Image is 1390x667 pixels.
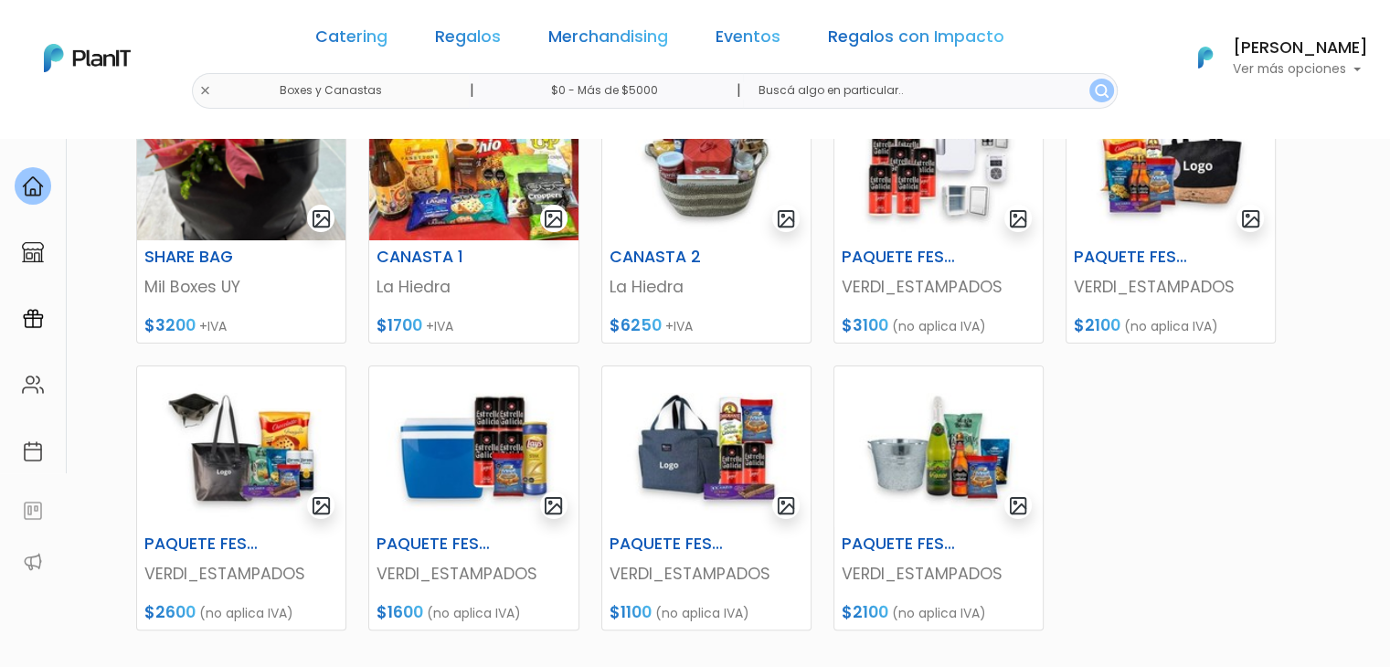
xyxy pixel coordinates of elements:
[1095,84,1109,98] img: search_button-432b6d5273f82d61273b3651a40e1bd1b912527efae98b1b7a1b2c0702e16a8d.svg
[833,365,1044,630] a: gallery-light PAQUETE FESTIVO 5 VERDI_ESTAMPADOS $2100 (no aplica IVA)
[1124,317,1218,335] span: (no aplica IVA)
[599,535,743,554] h6: PAQUETE FESTIVO 5
[665,317,693,335] span: +IVA
[1008,495,1029,516] img: gallery-light
[543,495,564,516] img: gallery-light
[427,604,521,622] span: (no aplica IVA)
[144,314,196,336] span: $3200
[137,366,345,527] img: thumb_2000___2000-Photoroom__95_.jpg
[610,314,662,336] span: $6250
[133,535,278,554] h6: PAQUETE FESTIVO 3
[1240,208,1261,229] img: gallery-light
[22,500,44,522] img: feedback-78b5a0c8f98aac82b08bfc38622c3050aee476f2c9584af64705fc4e61158814.svg
[716,29,780,51] a: Eventos
[144,601,196,623] span: $2600
[602,366,811,527] img: thumb_2000___2000-Photoroom__97_.jpg
[199,85,211,97] img: close-6986928ebcb1d6c9903e3b54e860dbc4d054630f23adef3a32610726dff6a82b.svg
[1008,208,1029,229] img: gallery-light
[736,79,740,101] p: |
[1066,79,1276,344] a: gallery-light PAQUETE FESTIVO 2 VERDI_ESTAMPADOS $2100 (no aplica IVA)
[426,317,453,335] span: +IVA
[831,535,975,554] h6: PAQUETE FESTIVO 5
[1185,37,1226,78] img: PlanIt Logo
[377,275,570,299] p: La Hiedra
[543,208,564,229] img: gallery-light
[22,551,44,573] img: partners-52edf745621dab592f3b2c58e3bca9d71375a7ef29c3b500c9f145b62cc070d4.svg
[834,366,1043,527] img: thumb_2000___2000-Photoroom__98_.jpg
[22,241,44,263] img: marketplace-4ceaa7011d94191e9ded77b95e3339b90024bf715f7c57f8cf31f2d8c509eaba.svg
[137,79,345,240] img: thumb_Captura_de_pantalla_2025-10-07_172051.png
[315,29,387,51] a: Catering
[144,275,338,299] p: Mil Boxes UY
[1066,79,1275,240] img: thumb_2000___2000-Photoroom__94_.jpg
[743,73,1117,109] input: Buscá algo en particular..
[22,440,44,462] img: calendar-87d922413cdce8b2cf7b7f5f62616a5cf9e4887200fb71536465627b3292af00.svg
[601,79,812,344] a: gallery-light CANASTA 2 La Hiedra $6250 +IVA
[1063,248,1207,267] h6: PAQUETE FESTIVO 2
[366,248,510,267] h6: CANASTA 1
[776,208,797,229] img: gallery-light
[136,79,346,344] a: gallery-light SHARE BAG Mil Boxes UY $3200 +IVA
[655,604,749,622] span: (no aplica IVA)
[610,601,652,623] span: $1100
[377,601,423,623] span: $1600
[377,314,422,336] span: $1700
[892,604,986,622] span: (no aplica IVA)
[136,365,346,630] a: gallery-light PAQUETE FESTIVO 3 VERDI_ESTAMPADOS $2600 (no aplica IVA)
[311,208,332,229] img: gallery-light
[22,374,44,396] img: people-662611757002400ad9ed0e3c099ab2801c6687ba6c219adb57efc949bc21e19d.svg
[1074,275,1268,299] p: VERDI_ESTAMPADOS
[311,495,332,516] img: gallery-light
[369,79,578,240] img: thumb_WhatsApp_Image_2025-10-08_at_19.33.14.jpeg
[831,248,975,267] h6: PAQUETE FESTIVO
[1233,63,1368,76] p: Ver más opciones
[1174,34,1368,81] button: PlanIt Logo [PERSON_NAME] Ver más opciones
[776,495,797,516] img: gallery-light
[892,317,986,335] span: (no aplica IVA)
[548,29,668,51] a: Merchandising
[842,275,1035,299] p: VERDI_ESTAMPADOS
[828,29,1004,51] a: Regalos con Impacto
[1233,40,1368,57] h6: [PERSON_NAME]
[834,79,1043,240] img: thumb_2000___2000-Photoroom__93_.jpg
[610,275,803,299] p: La Hiedra
[369,366,578,527] img: thumb_2000___2000-Photoroom__96_.jpg
[22,308,44,330] img: campaigns-02234683943229c281be62815700db0a1741e53638e28bf9629b52c665b00959.svg
[22,175,44,197] img: home-e721727adea9d79c4d83392d1f703f7f8bce08238fde08b1acbfd93340b81755.svg
[133,248,278,267] h6: SHARE BAG
[1074,314,1120,336] span: $2100
[435,29,501,51] a: Regalos
[842,314,888,336] span: $3100
[842,601,888,623] span: $2100
[94,17,263,53] div: ¿Necesitás ayuda?
[368,365,578,630] a: gallery-light PAQUETE FESTIVO 4 VERDI_ESTAMPADOS $1600 (no aplica IVA)
[44,44,131,72] img: PlanIt Logo
[602,79,811,240] img: thumb_2000___2000-Photoroom__86_.jpg
[377,562,570,586] p: VERDI_ESTAMPADOS
[599,248,743,267] h6: CANASTA 2
[366,535,510,554] h6: PAQUETE FESTIVO 4
[842,562,1035,586] p: VERDI_ESTAMPADOS
[833,79,1044,344] a: gallery-light PAQUETE FESTIVO VERDI_ESTAMPADOS $3100 (no aplica IVA)
[610,562,803,586] p: VERDI_ESTAMPADOS
[368,79,578,344] a: gallery-light CANASTA 1 La Hiedra $1700 +IVA
[199,604,293,622] span: (no aplica IVA)
[469,79,473,101] p: |
[199,317,227,335] span: +IVA
[601,365,812,630] a: gallery-light PAQUETE FESTIVO 5 VERDI_ESTAMPADOS $1100 (no aplica IVA)
[144,562,338,586] p: VERDI_ESTAMPADOS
